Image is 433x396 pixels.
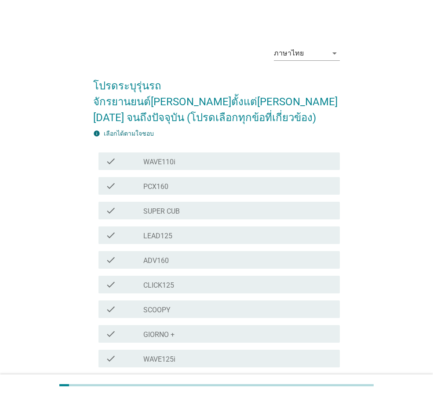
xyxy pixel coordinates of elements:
[329,48,340,59] i: arrow_drop_down
[106,255,116,265] i: check
[143,330,175,339] label: GIORNO +
[143,182,168,191] label: PCX160
[143,355,175,364] label: WAVE125i
[274,49,304,57] div: ภาษาไทย
[143,256,169,265] label: ADV160
[143,158,175,167] label: WAVE110i
[93,69,340,126] h2: โปรดระบุรุ่นรถจักรยานยนต์[PERSON_NAME]ตั้งแต่[PERSON_NAME][DATE] จนถึงปัจจุบัน (โปรดเลือกทุกข้อที...
[93,130,100,137] i: info
[106,205,116,216] i: check
[106,279,116,290] i: check
[106,304,116,315] i: check
[106,230,116,241] i: check
[106,156,116,167] i: check
[106,181,116,191] i: check
[106,329,116,339] i: check
[143,207,180,216] label: SUPER CUB
[143,281,174,290] label: CLICK125
[104,130,154,137] label: เลือกได้ตามใจชอบ
[106,353,116,364] i: check
[143,232,172,241] label: LEAD125
[143,306,171,315] label: SCOOPY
